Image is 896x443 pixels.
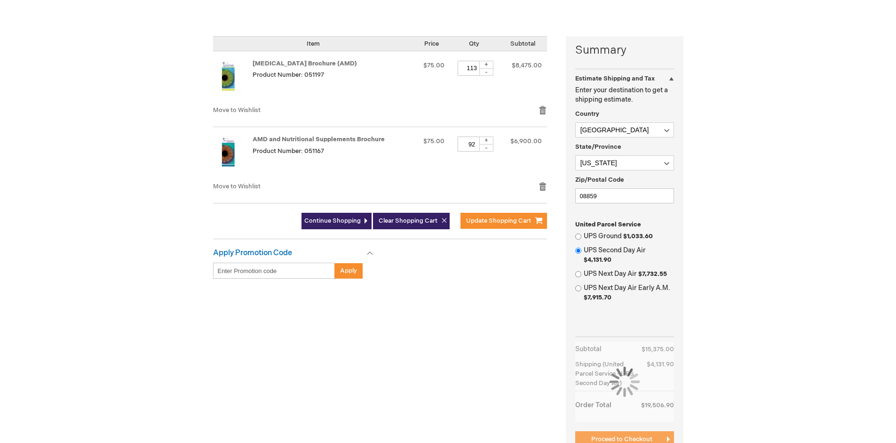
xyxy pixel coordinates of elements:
label: UPS Second Day Air [584,246,674,265]
a: Continue Shopping [301,213,372,229]
input: Enter Promotion code [213,263,335,279]
span: $8,475.00 [512,62,542,69]
img: Loading... [610,367,640,397]
span: Continue Shopping [304,217,361,225]
a: [MEDICAL_DATA] Brochure (AMD) [253,60,357,67]
a: Age-Related Macular Degeneration Brochure (AMD) [213,61,253,97]
span: Zip/Postal Code [575,176,624,184]
a: AMD and Nutritional Supplements Brochure [213,137,253,172]
span: Country [575,110,599,118]
img: Age-Related Macular Degeneration Brochure (AMD) [213,61,243,91]
label: UPS Next Day Air Early A.M. [584,283,674,302]
span: Subtotal [510,40,535,48]
div: - [479,144,493,152]
span: Product Number: 051167 [253,147,324,155]
div: - [479,68,493,76]
span: Clear Shopping Cart [379,217,437,225]
span: Price [424,40,439,48]
strong: Estimate Shipping and Tax [575,75,655,82]
a: AMD and Nutritional Supplements Brochure [253,136,385,143]
button: Clear Shopping Cart [373,213,450,229]
span: Update Shopping Cart [466,217,531,225]
input: Qty [458,137,486,152]
span: $75.00 [423,62,444,69]
span: $1,033.60 [623,233,653,240]
span: $7,732.55 [638,270,667,278]
span: $6,900.00 [510,137,542,145]
span: $7,915.70 [584,294,611,301]
span: $75.00 [423,137,444,145]
p: Enter your destination to get a shipping estimate. [575,86,674,105]
strong: Apply Promotion Code [213,249,292,258]
div: + [479,137,493,145]
span: $4,131.90 [584,256,611,264]
span: Product Number: 051197 [253,71,324,79]
a: Move to Wishlist [213,106,261,114]
span: Item [307,40,320,48]
div: + [479,61,493,69]
strong: Summary [575,42,674,58]
label: UPS Ground [584,232,674,241]
a: Move to Wishlist [213,183,261,190]
span: Qty [469,40,479,48]
button: Update Shopping Cart [460,213,547,229]
input: Qty [458,61,486,76]
span: United Parcel Service [575,221,641,228]
button: Apply [334,263,363,279]
span: Apply [340,267,357,274]
span: Proceed to Checkout [591,435,652,443]
span: State/Province [575,143,621,151]
label: UPS Next Day Air [584,269,674,279]
img: AMD and Nutritional Supplements Brochure [213,137,243,167]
